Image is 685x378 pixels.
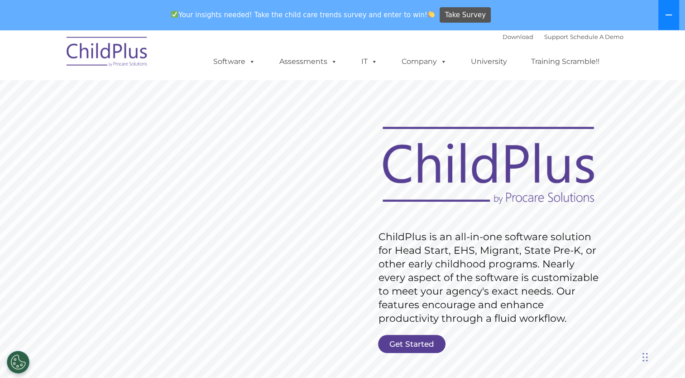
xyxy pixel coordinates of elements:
[168,6,439,24] span: Your insights needed! Take the child care trends survey and enter to win!
[462,53,516,71] a: University
[378,230,603,325] rs-layer: ChildPlus is an all-in-one software solution for Head Start, EHS, Migrant, State Pre-K, or other ...
[270,53,346,71] a: Assessments
[445,7,486,23] span: Take Survey
[503,33,533,40] a: Download
[352,53,387,71] a: IT
[171,11,178,18] img: ✅
[503,33,623,40] font: |
[544,33,568,40] a: Support
[204,53,264,71] a: Software
[428,11,435,18] img: 👏
[62,30,153,76] img: ChildPlus by Procare Solutions
[440,7,491,23] a: Take Survey
[522,53,608,71] a: Training Scramble!!
[378,335,445,353] a: Get Started
[537,280,685,378] iframe: Chat Widget
[642,344,648,371] div: Drag
[570,33,623,40] a: Schedule A Demo
[393,53,456,71] a: Company
[7,351,29,373] button: Cookies Settings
